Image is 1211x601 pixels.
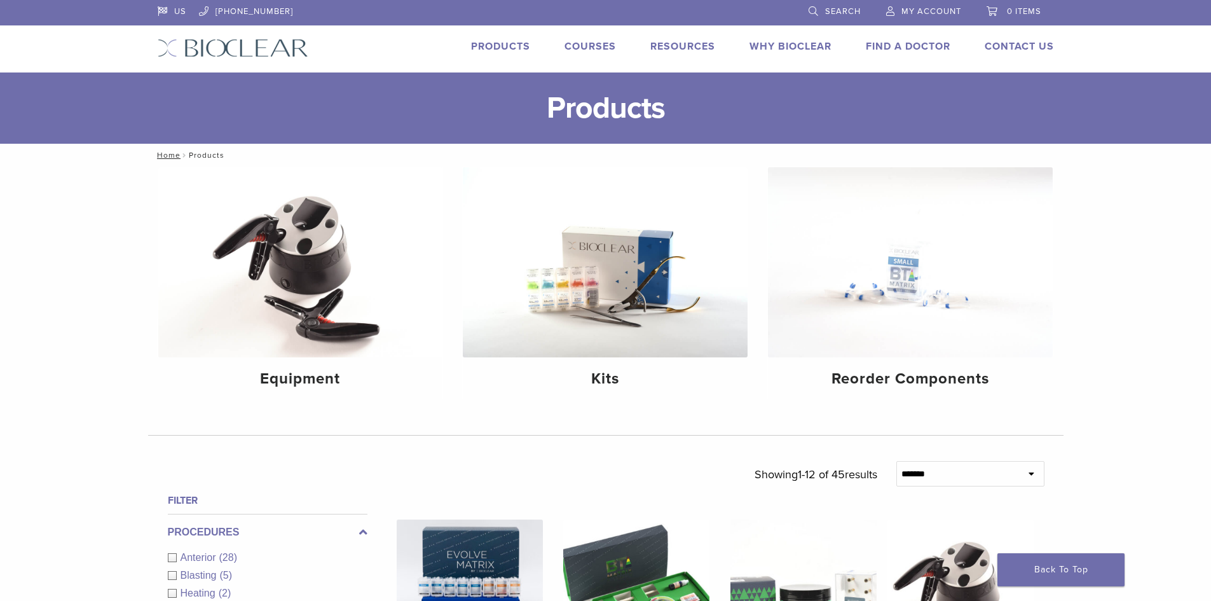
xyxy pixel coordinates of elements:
h4: Reorder Components [778,368,1043,390]
a: Products [471,40,530,53]
span: Blasting [181,570,220,581]
span: (28) [219,552,237,563]
a: Find A Doctor [866,40,950,53]
a: Why Bioclear [749,40,831,53]
a: Equipment [158,167,443,399]
a: Courses [564,40,616,53]
a: Contact Us [985,40,1054,53]
a: Kits [463,167,748,399]
nav: Products [148,144,1064,167]
label: Procedures [168,525,367,540]
h4: Filter [168,493,367,508]
h4: Kits [473,368,737,390]
span: (5) [219,570,232,581]
span: Search [825,6,861,17]
span: / [181,152,189,158]
p: Showing results [755,461,877,488]
img: Kits [463,167,748,357]
span: 1-12 of 45 [798,467,845,481]
a: Reorder Components [768,167,1053,399]
span: Heating [181,588,219,598]
a: Resources [650,40,715,53]
img: Reorder Components [768,167,1053,357]
span: My Account [901,6,961,17]
img: Bioclear [158,39,308,57]
h4: Equipment [168,368,433,390]
img: Equipment [158,167,443,357]
a: Home [153,151,181,160]
a: Back To Top [997,553,1125,586]
span: 0 items [1007,6,1041,17]
span: Anterior [181,552,219,563]
span: (2) [219,588,231,598]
